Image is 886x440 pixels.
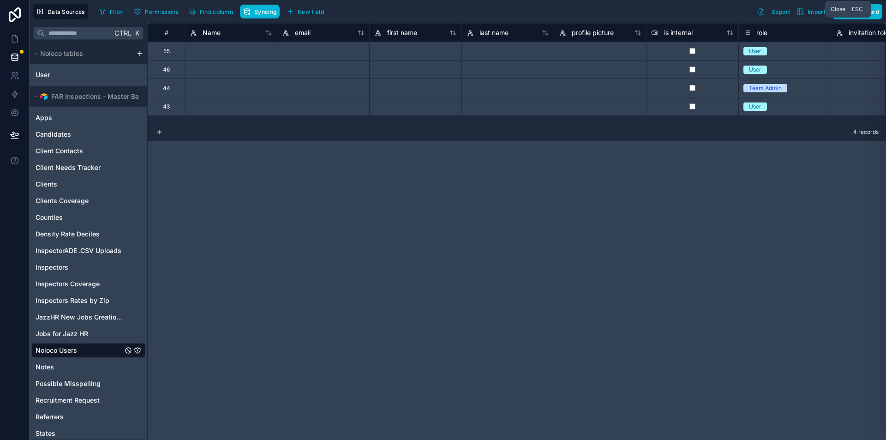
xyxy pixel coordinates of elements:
[254,8,276,15] span: Syncing
[163,103,170,110] div: 43
[831,6,845,13] span: Close
[749,66,761,74] div: User
[793,4,829,19] button: Import
[749,84,782,92] div: Team Admin
[110,8,124,15] span: Filter
[134,30,140,36] span: K
[96,5,127,18] button: Filter
[186,5,236,18] button: Find column
[756,28,767,37] span: role
[145,8,178,15] span: Permissions
[295,28,311,37] span: email
[131,5,181,18] button: Permissions
[283,5,327,18] button: New field
[298,8,324,15] span: New field
[114,27,132,39] span: Ctrl
[203,28,221,37] span: Name
[572,28,614,37] span: profile picture
[200,8,233,15] span: Find column
[749,102,761,111] div: User
[48,8,85,15] span: Data Sources
[479,28,509,37] span: last name
[33,4,88,19] button: Data Sources
[240,5,280,18] button: Syncing
[664,28,693,37] span: is internal
[163,84,170,92] div: 44
[155,29,178,36] div: #
[240,5,283,18] a: Syncing
[772,8,790,15] span: Export
[853,128,879,136] span: 4 records
[131,5,185,18] a: Permissions
[749,47,761,55] div: User
[808,8,826,15] span: Import
[850,6,865,13] span: Esc
[163,66,170,73] div: 46
[163,48,170,55] div: 55
[754,4,793,19] button: Export
[387,28,417,37] span: first name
